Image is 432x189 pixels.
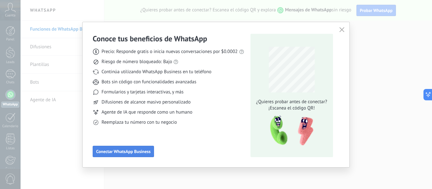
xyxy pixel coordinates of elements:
[96,149,151,154] span: Conectar WhatsApp Business
[102,69,211,75] span: Continúa utilizando WhatsApp Business en tu teléfono
[102,79,196,85] span: Bots sin código con funcionalidades avanzadas
[102,59,172,65] span: Riesgo de número bloqueado: Bajo
[93,34,207,44] h3: Conoce tus beneficios de WhatsApp
[254,105,329,111] span: ¡Escanea el código QR!
[265,114,315,148] img: qr-pic-1x.png
[102,49,238,55] span: Precio: Responde gratis o inicia nuevas conversaciones por $0.0002
[93,146,154,157] button: Conectar WhatsApp Business
[102,89,183,95] span: Formularios y tarjetas interactivas, y más
[102,99,191,105] span: Difusiones de alcance masivo personalizado
[102,119,177,126] span: Reemplaza tu número con tu negocio
[254,99,329,105] span: ¿Quieres probar antes de conectar?
[102,109,192,115] span: Agente de IA que responde como un humano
